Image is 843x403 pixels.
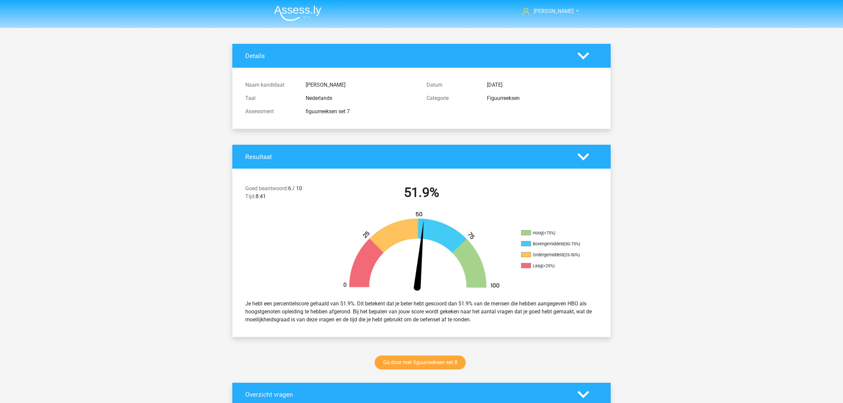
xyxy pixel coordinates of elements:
h4: Resultaat [245,153,568,161]
div: Je hebt een percentielscore gehaald van 51.9%. Dit betekent dat je beter hebt gescoord dan 51.9% ... [240,297,603,326]
img: 52.8b68ec439ee3.png [332,211,511,294]
div: Naam kandidaat [240,81,301,89]
div: Nederlands [301,94,421,102]
div: (>75%) [543,230,555,235]
img: Assessly [274,5,321,21]
div: (50-75%) [564,241,580,246]
div: Figuurreeksen [482,94,603,102]
div: Categorie [421,94,482,102]
h4: Overzicht vragen [245,391,568,398]
div: [DATE] [482,81,603,89]
a: Ga door met figuurreeksen set 8 [375,356,466,369]
li: Laag [521,263,587,269]
div: 6 / 10 8:41 [240,185,331,203]
a: [PERSON_NAME] [520,7,574,15]
div: Datum [421,81,482,89]
span: Goed beantwoord: [245,185,288,192]
div: figuurreeksen set 7 [301,108,421,116]
li: Hoog [521,230,587,236]
span: [PERSON_NAME] [534,8,574,14]
div: [PERSON_NAME] [301,81,421,89]
li: Bovengemiddeld [521,241,587,247]
div: (<25%) [542,263,555,268]
h2: 51.9% [336,185,507,201]
div: Taal [240,94,301,102]
span: Tijd: [245,193,256,200]
h4: Details [245,52,568,60]
div: Assessment [240,108,301,116]
li: Ondergemiddeld [521,252,587,258]
div: (25-50%) [564,252,580,257]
